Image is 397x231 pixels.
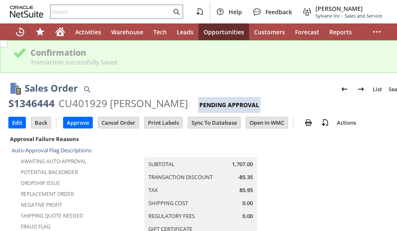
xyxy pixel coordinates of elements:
[148,160,175,168] a: Subtotal
[356,84,366,94] img: Next
[242,212,253,220] span: 0.00
[21,223,51,230] a: Fraud Flag
[21,158,87,165] a: Awaiting Auto-Approval
[148,186,158,194] a: Tax
[249,23,290,40] a: Customers
[21,169,78,176] a: Potential Backorder
[198,97,260,113] div: Pending Approval
[8,133,139,144] div: Approval Failure Reasons
[25,81,78,95] h1: Sales Order
[10,6,43,18] svg: logo
[9,117,25,128] input: Edit
[229,8,242,16] span: Help
[339,84,349,94] img: Previous
[148,173,213,181] a: Transaction Discount
[341,13,343,19] span: -
[55,27,65,37] svg: Home
[188,117,240,128] input: Sync To Database
[75,28,101,36] span: Activities
[111,28,143,36] span: Warehouse
[98,117,139,128] input: Cancel Order
[148,23,172,40] a: Tech
[171,7,181,17] svg: Search
[320,118,330,128] img: add-record.svg
[15,27,25,37] svg: Recent Records
[10,23,30,40] a: Recent Records
[21,180,60,187] a: Dropship Issue
[21,201,62,208] a: Negative Profit
[70,23,106,40] a: Activities
[8,97,55,110] div: S1346444
[21,190,74,198] a: Replacement Order
[144,144,257,157] caption: Summary
[367,23,387,40] div: More menus
[31,117,51,128] input: Back
[345,13,382,19] span: Sales and Service
[145,117,182,128] input: Print Labels
[303,118,313,128] img: print.svg
[295,28,319,36] span: Forecast
[242,199,253,207] span: 0.00
[329,28,352,36] span: Reports
[148,212,195,220] a: Regulatory Fees
[265,8,292,16] span: Feedback
[238,173,253,181] span: -85.35
[324,23,357,40] a: Reports
[59,97,188,110] div: CU401929 [PERSON_NAME]
[177,28,193,36] span: Leads
[51,7,171,17] input: Search
[82,84,92,94] img: Quick Find
[50,23,70,40] a: Home
[12,146,92,154] a: Auto-Approval Flag Descriptions
[21,212,83,219] a: Shipping Quote Needed
[316,13,340,19] span: Sylvane Inc
[369,82,385,96] a: List
[333,119,359,126] a: Actions
[204,28,244,36] span: Opportunities
[172,23,198,40] a: Leads
[153,28,167,36] span: Tech
[198,23,249,40] a: Opportunities
[316,5,382,13] span: [PERSON_NAME]
[290,23,324,40] a: Forecast
[246,117,288,128] input: Open In WMC
[254,28,285,36] span: Customers
[232,160,253,168] span: 1,707.00
[35,27,45,37] svg: Shortcuts
[239,186,253,194] span: 85.95
[30,23,50,40] div: Shortcuts
[64,117,92,128] input: Approve
[106,23,148,40] a: Warehouse
[148,199,188,207] a: Shipping Cost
